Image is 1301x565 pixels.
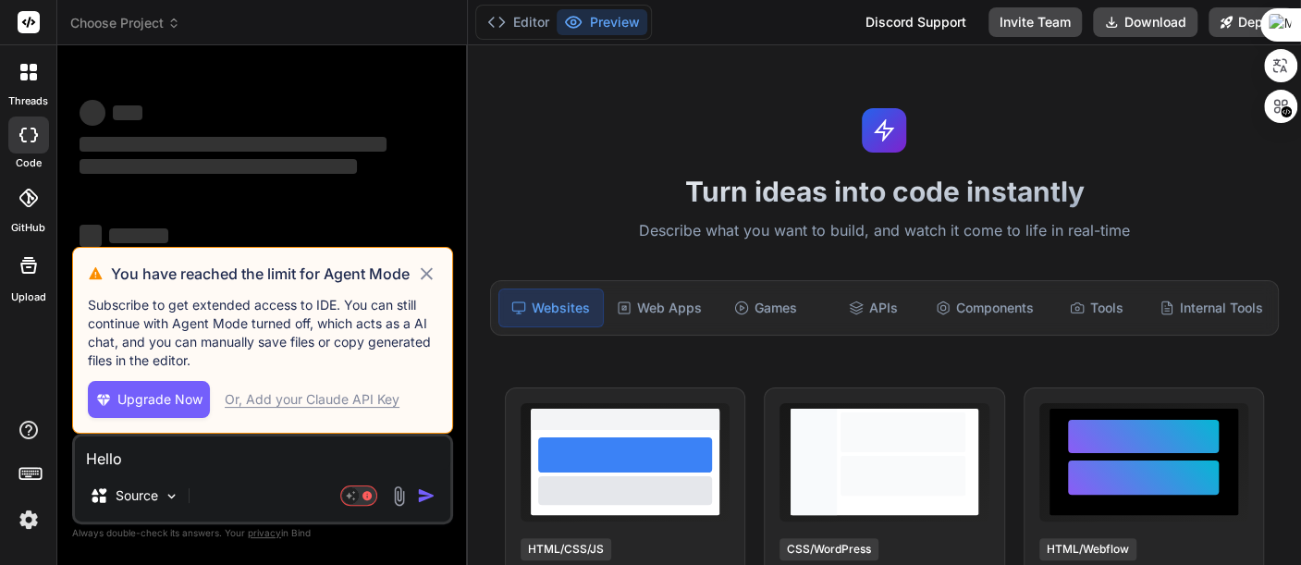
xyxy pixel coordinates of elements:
div: APIs [821,289,925,327]
p: Always double-check its answers. Your in Bind [72,524,453,542]
button: Editor [480,9,557,35]
label: GitHub [11,220,45,236]
img: icon [417,486,436,505]
button: Deploy [1209,7,1293,37]
textarea: Hello [75,436,450,470]
span: ‌ [80,100,105,126]
div: Or, Add your Claude API Key [225,390,399,409]
button: Upgrade Now [88,381,210,418]
img: Pick Models [164,488,179,504]
span: ‌ [80,137,387,152]
div: Web Apps [608,289,711,327]
span: Choose Project [70,14,180,32]
p: Source [116,486,158,505]
span: ‌ [113,105,142,120]
button: Invite Team [988,7,1082,37]
span: ‌ [109,228,168,243]
img: settings [13,504,44,535]
div: Games [715,289,818,327]
button: Preview [557,9,647,35]
div: Components [928,289,1041,327]
h3: You have reached the limit for Agent Mode [111,263,417,285]
button: Download [1093,7,1197,37]
h1: Turn ideas into code instantly [479,175,1290,208]
label: code [16,155,42,171]
div: CSS/WordPress [779,538,878,560]
div: HTML/CSS/JS [521,538,611,560]
span: ‌ [80,159,357,174]
p: Describe what you want to build, and watch it come to life in real-time [479,219,1290,243]
div: Websites [498,289,604,327]
div: Tools [1045,289,1148,327]
span: Upgrade Now [117,390,203,409]
div: Internal Tools [1152,289,1270,327]
p: Subscribe to get extended access to IDE. You can still continue with Agent Mode turned off, which... [88,296,437,370]
label: Upload [11,289,46,305]
img: attachment [388,485,410,507]
span: ‌ [80,225,102,247]
div: HTML/Webflow [1039,538,1136,560]
span: privacy [248,527,281,538]
label: threads [8,93,48,109]
div: Discord Support [854,7,977,37]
